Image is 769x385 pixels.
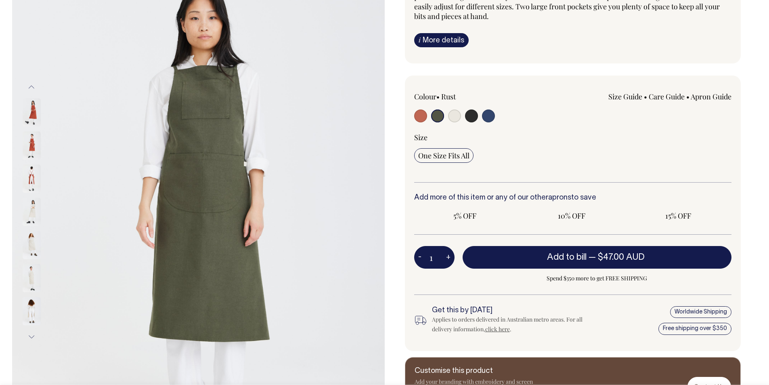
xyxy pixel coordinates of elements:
[442,249,455,265] button: +
[649,92,685,101] a: Care Guide
[686,92,689,101] span: •
[432,307,588,315] h6: Get this by [DATE]
[589,253,647,261] span: —
[548,194,571,201] a: aprons
[547,253,587,261] span: Add to bill
[418,211,512,221] span: 5% OFF
[441,92,456,101] label: Rust
[23,297,41,326] img: natural
[432,315,588,334] div: Applies to orders delivered in Australian metro areas. For all delivery information, .
[23,165,41,193] img: rust
[25,78,38,96] button: Previous
[414,133,732,142] div: Size
[691,92,731,101] a: Apron Guide
[414,92,541,101] div: Colour
[23,231,41,259] img: natural
[23,132,41,160] img: rust
[525,211,618,221] span: 10% OFF
[414,249,425,265] button: -
[419,36,421,44] span: i
[598,253,645,261] span: $47.00 AUD
[415,367,544,375] h6: Customise this product
[627,208,729,223] input: 15% OFF
[418,151,469,160] span: One Size Fits All
[414,33,469,47] a: iMore details
[23,198,41,226] img: natural
[631,211,725,221] span: 15% OFF
[521,208,622,223] input: 10% OFF
[414,148,474,163] input: One Size Fits All
[608,92,642,101] a: Size Guide
[485,325,510,333] a: click here
[414,194,732,202] h6: Add more of this item or any of our other to save
[23,99,41,127] img: rust
[414,208,516,223] input: 5% OFF
[463,273,732,283] span: Spend $350 more to get FREE SHIPPING
[436,92,440,101] span: •
[644,92,647,101] span: •
[23,264,41,292] img: natural
[463,246,732,269] button: Add to bill —$47.00 AUD
[25,328,38,346] button: Next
